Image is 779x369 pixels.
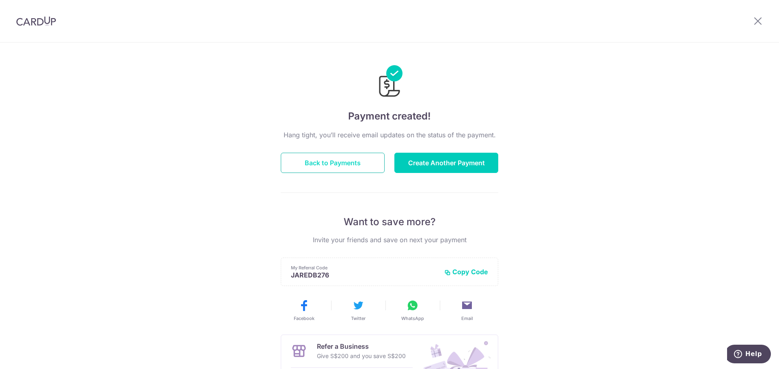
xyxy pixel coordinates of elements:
[280,299,328,322] button: Facebook
[461,315,473,322] span: Email
[281,130,498,140] p: Hang tight, you’ll receive email updates on the status of the payment.
[291,271,438,279] p: JAREDB276
[317,351,406,361] p: Give S$200 and you save S$200
[727,345,771,365] iframe: Opens a widget where you can find more information
[291,264,438,271] p: My Referral Code
[389,299,437,322] button: WhatsApp
[394,153,498,173] button: Create Another Payment
[16,16,56,26] img: CardUp
[281,153,385,173] button: Back to Payments
[317,341,406,351] p: Refer a Business
[443,299,491,322] button: Email
[377,65,402,99] img: Payments
[281,109,498,124] h4: Payment created!
[281,235,498,245] p: Invite your friends and save on next your payment
[401,315,424,322] span: WhatsApp
[351,315,366,322] span: Twitter
[294,315,314,322] span: Facebook
[444,268,488,276] button: Copy Code
[334,299,382,322] button: Twitter
[281,215,498,228] p: Want to save more?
